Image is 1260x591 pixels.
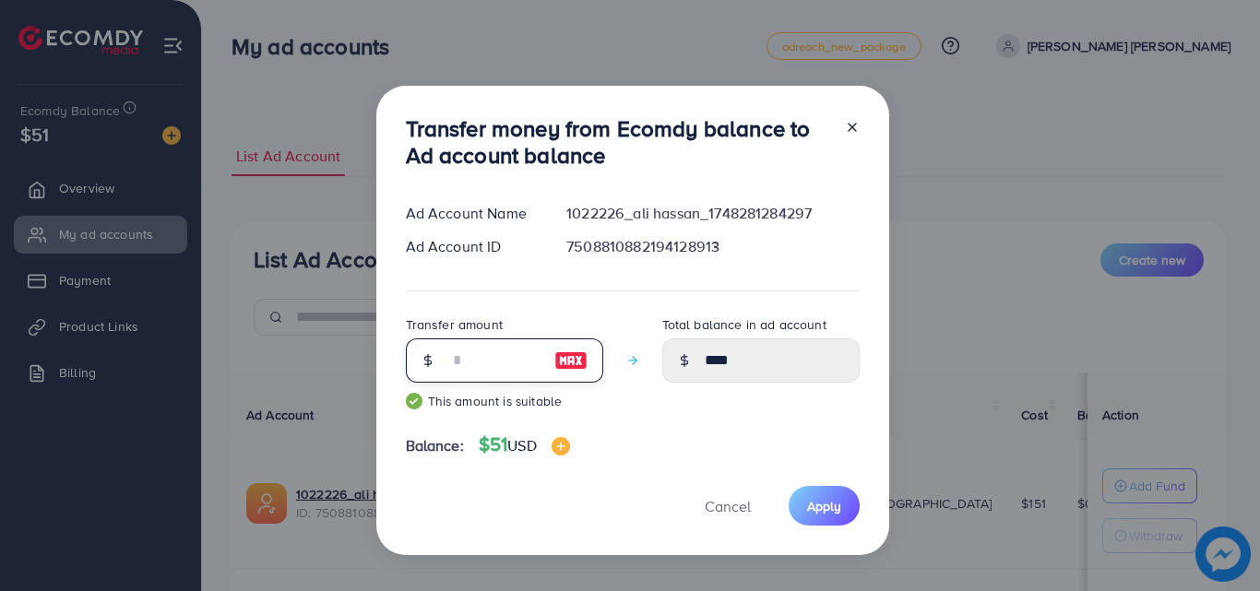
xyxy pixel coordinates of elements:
button: Apply [789,486,860,526]
img: image [554,349,588,372]
span: Cancel [705,496,751,516]
h4: $51 [479,433,570,456]
small: This amount is suitable [406,392,603,410]
button: Cancel [682,486,774,526]
label: Total balance in ad account [662,315,826,334]
span: Apply [807,497,841,515]
span: Balance: [406,435,464,456]
img: guide [406,393,422,409]
div: Ad Account Name [391,203,553,224]
span: USD [507,435,536,455]
div: 7508810882194128913 [552,236,874,257]
label: Transfer amount [406,315,503,334]
div: Ad Account ID [391,236,553,257]
div: 1022226_ali hassan_1748281284297 [552,203,874,224]
img: image [552,437,570,455]
h3: Transfer money from Ecomdy balance to Ad account balance [406,115,830,169]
